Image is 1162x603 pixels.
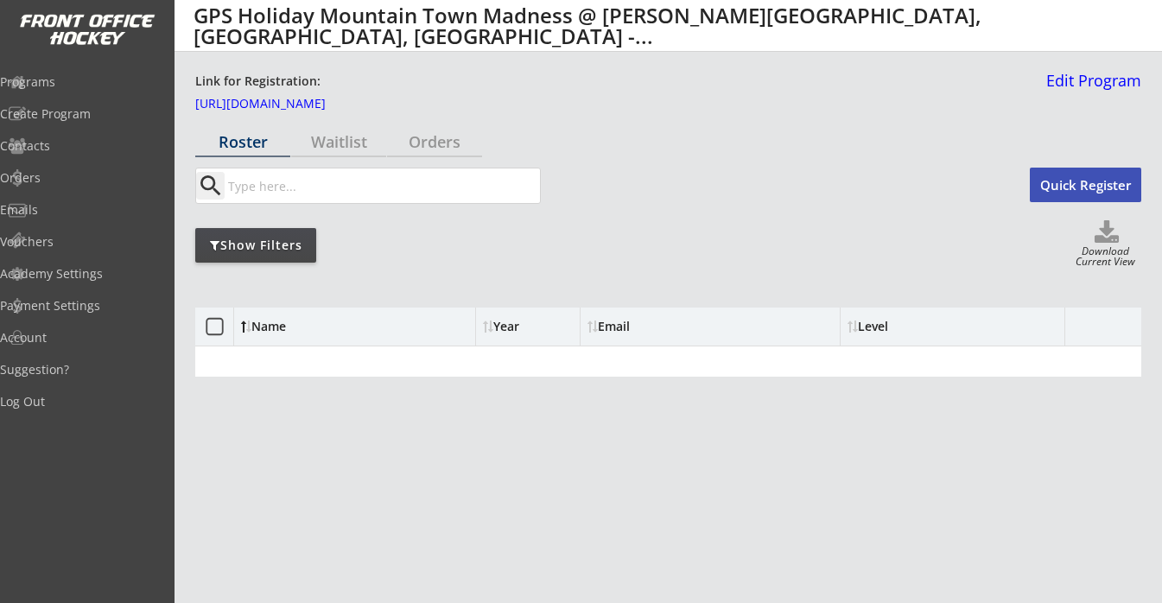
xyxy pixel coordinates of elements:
a: Edit Program [1039,73,1141,103]
div: Waitlist [291,134,386,149]
div: GPS Holiday Mountain Town Madness @ [PERSON_NAME][GEOGRAPHIC_DATA], [GEOGRAPHIC_DATA], [GEOGRAPHI... [194,5,1148,47]
a: [URL][DOMAIN_NAME] [195,98,368,117]
div: Orders [387,134,482,149]
div: Link for Registration: [195,73,323,91]
img: FOH%20White%20Logo%20Transparent.png [19,14,156,46]
div: Download Current View [1070,246,1141,270]
div: Roster [195,134,290,149]
button: Click to download full roster. Your browser settings may try to block it, check your security set... [1072,220,1141,246]
div: Level [848,321,1003,333]
div: Show Filters [195,237,316,254]
button: Quick Register [1030,168,1141,202]
button: search [196,172,225,200]
div: Year [483,321,573,333]
input: Type here... [225,168,540,203]
div: Email [587,321,743,333]
div: Name [241,321,382,333]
